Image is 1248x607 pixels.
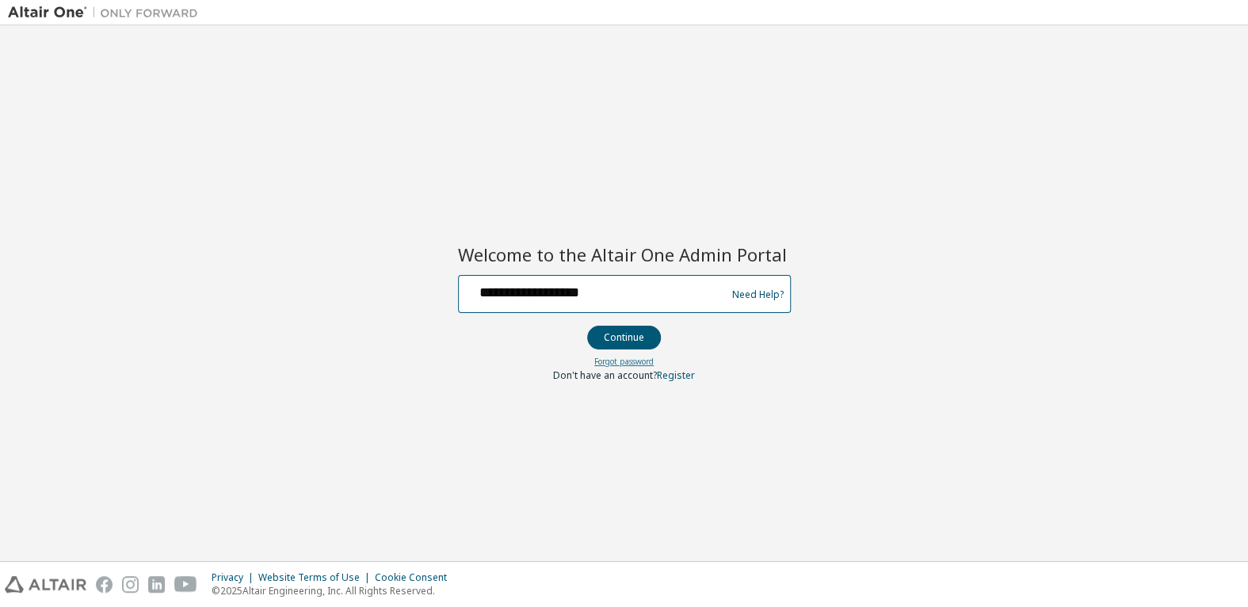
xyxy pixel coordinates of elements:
[212,584,456,597] p: © 2025 Altair Engineering, Inc. All Rights Reserved.
[594,356,654,367] a: Forgot password
[732,294,784,295] a: Need Help?
[212,571,258,584] div: Privacy
[587,326,661,349] button: Continue
[122,576,139,593] img: instagram.svg
[258,571,375,584] div: Website Terms of Use
[657,368,695,382] a: Register
[174,576,197,593] img: youtube.svg
[8,5,206,21] img: Altair One
[375,571,456,584] div: Cookie Consent
[5,576,86,593] img: altair_logo.svg
[553,368,657,382] span: Don't have an account?
[96,576,113,593] img: facebook.svg
[458,243,791,265] h2: Welcome to the Altair One Admin Portal
[148,576,165,593] img: linkedin.svg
